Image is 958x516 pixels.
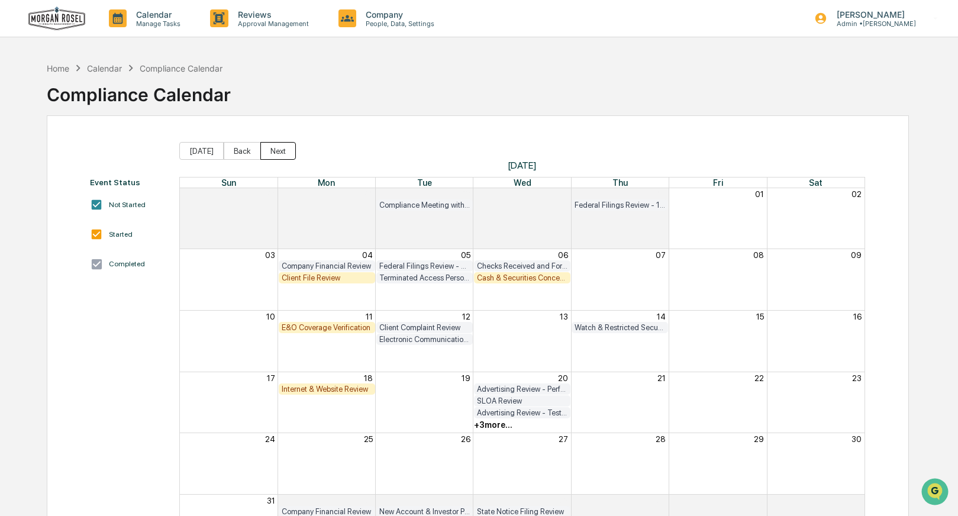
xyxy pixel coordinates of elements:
span: Data Lookup [24,172,75,183]
div: Cash & Securities Concentration Review [477,273,567,282]
span: Fri [713,178,723,188]
button: 31 [657,189,666,199]
button: 06 [558,250,568,260]
span: Mon [318,178,335,188]
button: 08 [753,250,764,260]
button: 04 [362,250,373,260]
div: Advertising Review - Testimonials and Endorsements [477,408,567,417]
button: 22 [754,373,764,383]
div: We're available if you need us! [40,102,150,112]
p: People, Data, Settings [356,20,440,28]
button: 23 [852,373,862,383]
img: logo [28,7,85,31]
button: 03 [558,496,568,505]
div: State Notice Filing Review [477,507,567,516]
p: Reviews [228,9,315,20]
div: Calendar [87,63,122,73]
button: 18 [364,373,373,383]
button: 20 [558,373,568,383]
span: Tue [417,178,432,188]
p: Admin • [PERSON_NAME] [827,20,916,28]
button: 29 [460,189,470,199]
button: 06 [851,496,862,505]
div: 🖐️ [12,150,21,160]
div: Home [47,63,69,73]
div: Internet & Website Review [282,385,372,394]
p: Approval Management [228,20,315,28]
p: Calendar [127,9,186,20]
div: Not Started [109,201,146,209]
p: [PERSON_NAME] [827,9,916,20]
button: 30 [558,189,568,199]
div: Compliance Calendar [47,75,231,105]
button: 15 [756,312,764,321]
div: Watch & Restricted Securities List [575,323,665,332]
button: 11 [366,312,373,321]
button: 05 [461,250,470,260]
button: 10 [266,312,275,321]
button: 21 [657,373,666,383]
div: Compliance Calendar [140,63,222,73]
a: 🖐️Preclearance [7,144,81,166]
span: Sat [809,178,822,188]
button: 01 [364,496,373,505]
a: 🗄️Attestations [81,144,151,166]
div: Client File Review [282,273,372,282]
button: 28 [363,189,373,199]
button: 26 [461,434,470,444]
p: Company [356,9,440,20]
button: 09 [851,250,862,260]
button: 13 [560,312,568,321]
div: 🗄️ [86,150,95,160]
button: 03 [265,250,275,260]
button: 12 [462,312,470,321]
div: Advertising Review - Performance Advertising [477,385,567,394]
button: Start new chat [201,94,215,108]
button: 14 [657,312,666,321]
a: 🔎Data Lookup [7,167,79,188]
div: Checks Received and Forwarded Log [477,262,567,270]
button: 25 [364,434,373,444]
span: [DATE] [179,160,865,171]
img: 1746055101610-c473b297-6a78-478c-a979-82029cc54cd1 [12,91,33,112]
button: 05 [754,496,764,505]
button: 27 [559,434,568,444]
button: 24 [265,434,275,444]
span: Thu [612,178,628,188]
div: Company Financial Review [282,262,372,270]
button: 29 [754,434,764,444]
button: 19 [462,373,470,383]
button: 01 [755,189,764,199]
div: Federal Filings Review - Form N-PX [379,262,470,270]
div: Terminated Access Person Audit [379,273,470,282]
div: Federal Filings Review - 13F [575,201,665,209]
button: 04 [655,496,666,505]
button: 31 [267,496,275,505]
span: Sun [221,178,236,188]
button: 02 [851,189,862,199]
div: Company Financial Review [282,507,372,516]
div: Event Status [90,178,167,187]
button: 17 [267,373,275,383]
div: E&O Coverage Verification [282,323,372,332]
div: 🔎 [12,173,21,182]
button: Next [260,142,296,160]
div: Completed [109,260,145,268]
button: [DATE] [179,142,224,160]
button: Back [224,142,261,160]
div: SLOA Review [477,396,567,405]
button: 02 [460,496,470,505]
span: Attestations [98,149,147,161]
button: 30 [851,434,862,444]
button: 07 [656,250,666,260]
div: Electronic Communication Review [379,335,470,344]
p: How can we help? [12,25,215,44]
button: 27 [266,189,275,199]
span: Wed [514,178,531,188]
a: Powered byPylon [83,200,143,209]
button: 28 [656,434,666,444]
div: Client Complaint Review [379,323,470,332]
span: Pylon [118,201,143,209]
